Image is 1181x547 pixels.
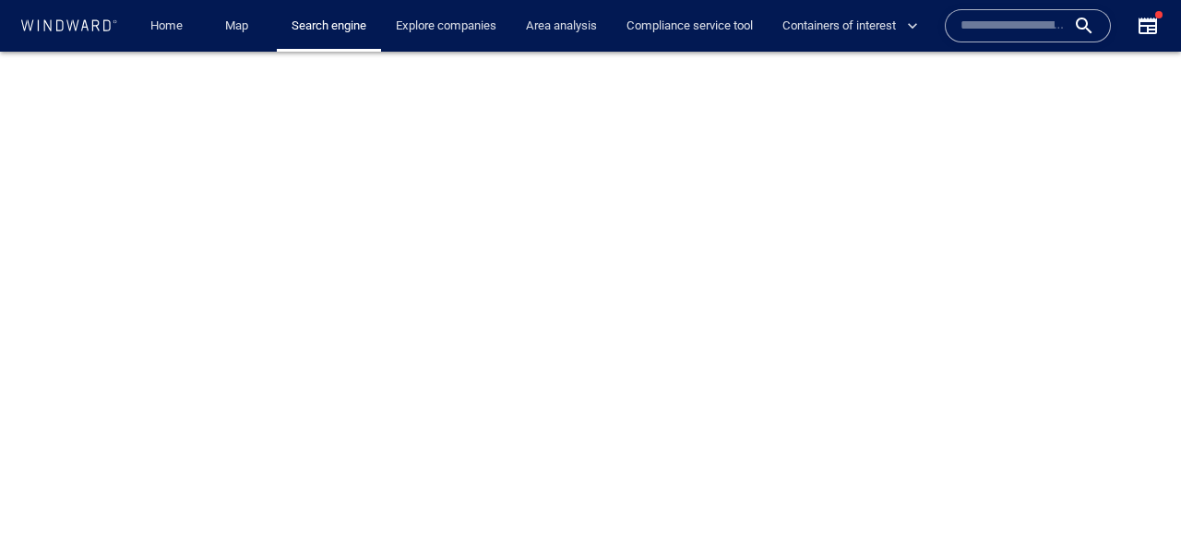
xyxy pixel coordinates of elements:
a: Compliance service tool [619,10,760,42]
button: Home [137,10,196,42]
button: Map [210,10,269,42]
iframe: Chat [1103,464,1167,533]
a: Explore companies [388,10,504,42]
a: Area analysis [519,10,604,42]
a: Home [143,10,190,42]
span: Containers of interest [782,16,918,37]
a: Search engine [284,10,374,42]
button: Containers of interest [775,10,934,42]
a: Map [218,10,262,42]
